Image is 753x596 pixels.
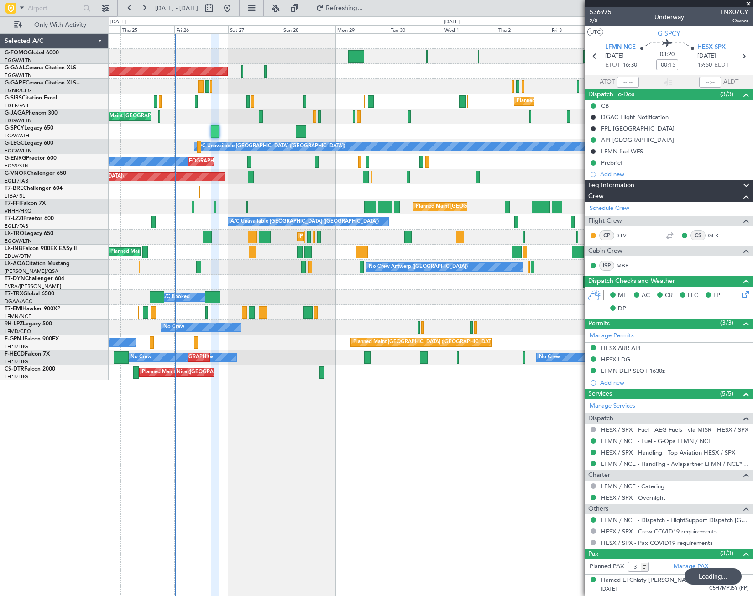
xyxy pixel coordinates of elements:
[10,18,99,32] button: Only With Activity
[601,528,717,535] a: HESX / SPX - Crew COVID19 requirements
[5,261,70,267] a: LX-AOACitation Mustang
[605,61,620,70] span: ETOT
[335,25,389,33] div: Mon 29
[590,402,635,411] a: Manage Services
[688,291,698,300] span: FFC
[5,246,22,251] span: LX-INB
[110,245,254,259] div: Planned Maint [GEOGRAPHIC_DATA] ([GEOGRAPHIC_DATA])
[720,7,748,17] span: LNX07CY
[720,89,733,99] span: (3/3)
[5,268,58,275] a: [PERSON_NAME]/QSA
[599,261,614,271] div: ISP
[685,568,742,585] div: Loading...
[601,516,748,524] a: LFMN / NCE - Dispatch - FlightSupport Dispatch [GEOGRAPHIC_DATA]
[197,140,345,153] div: A/C Unavailable [GEOGRAPHIC_DATA] ([GEOGRAPHIC_DATA])
[5,261,26,267] span: LX-AOA
[601,449,735,456] a: HESX / SPX - Handling - Top Aviation HESX / SPX
[587,28,603,36] button: UTC
[5,253,31,260] a: EDLW/DTM
[120,25,174,33] div: Thu 25
[618,291,627,300] span: MF
[5,321,52,327] a: 9H-LPZLegacy 500
[5,351,25,357] span: F-HECD
[605,43,636,52] span: LFMN NCE
[601,460,748,468] a: LFMN / NCE - Handling - Aviapartner LFMN / NCE*****MY HANDLING****
[5,216,54,221] a: T7-LZZIPraetor 600
[5,366,55,372] a: CS-DTRFalcon 2000
[714,61,729,70] span: ELDT
[690,230,706,240] div: CS
[5,223,28,230] a: EGLF/FAB
[697,43,726,52] span: HESX SPX
[720,549,733,558] span: (3/3)
[588,191,604,202] span: Crew
[5,125,53,131] a: G-SPCYLegacy 650
[5,50,28,56] span: G-FOMO
[5,366,24,372] span: CS-DTR
[5,80,80,86] a: G-GARECessna Citation XLS+
[713,291,720,300] span: FP
[588,413,613,424] span: Dispatch
[588,319,610,329] span: Permits
[161,290,190,304] div: A/C Booked
[539,350,560,364] div: No Crew
[142,366,244,379] div: Planned Maint Nice ([GEOGRAPHIC_DATA])
[24,22,96,28] span: Only With Activity
[5,306,60,312] a: T7-EMIHawker 900XP
[600,379,748,387] div: Add new
[5,231,24,236] span: LX-TRO
[599,230,614,240] div: CP
[443,25,497,33] div: Wed 1
[228,25,282,33] div: Sat 27
[550,25,604,33] div: Fri 3
[617,231,637,240] a: STV
[709,585,748,592] span: C5H7MPJ5Y (PP)
[325,5,364,11] span: Refreshing...
[590,331,634,340] a: Manage Permits
[590,17,612,25] span: 2/8
[5,87,32,94] a: EGNR/CEG
[601,437,712,445] a: LFMN / NCE - Fuel - G-Ops LFMN / NCE
[665,291,673,300] span: CR
[723,78,738,87] span: ALDT
[601,356,630,363] div: HESX LDG
[600,170,748,178] div: Add new
[5,291,54,297] a: T7-TRXGlobal 6500
[600,78,615,87] span: ATOT
[654,12,684,22] div: Underway
[590,7,612,17] span: 536975
[5,201,21,206] span: T7-FFI
[5,156,57,161] a: G-ENRGPraetor 600
[5,216,23,221] span: T7-LZZI
[5,298,32,305] a: DGAA/ACC
[369,260,468,274] div: No Crew Antwerp ([GEOGRAPHIC_DATA])
[5,246,77,251] a: LX-INBFalcon 900EX EASy II
[617,77,639,88] input: --:--
[5,238,32,245] a: EGGW/LTN
[588,470,610,481] span: Charter
[131,350,152,364] div: No Crew
[5,110,58,116] a: G-JAGAPhenom 300
[5,193,25,199] a: LTBA/ISL
[601,344,641,352] div: HESX ARR API
[601,586,617,592] span: [DATE]
[5,156,26,161] span: G-ENRG
[618,304,626,314] span: DP
[5,276,64,282] a: T7-DYNChallenger 604
[5,50,59,56] a: G-FOMOGlobal 6000
[601,125,675,132] div: FPL [GEOGRAPHIC_DATA]
[5,328,31,335] a: LFMD/CEQ
[617,261,637,270] a: MBP
[588,180,634,191] span: Leg Information
[155,4,198,12] span: [DATE] - [DATE]
[5,171,66,176] a: G-VNORChallenger 650
[5,321,23,327] span: 9H-LPZ
[5,358,28,365] a: LFPB/LBG
[5,80,26,86] span: G-GARE
[605,52,624,61] span: [DATE]
[5,141,24,146] span: G-LEGC
[5,110,26,116] span: G-JAGA
[5,65,80,71] a: G-GAALCessna Citation XLS+
[590,562,624,571] label: Planned PAX
[588,389,612,399] span: Services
